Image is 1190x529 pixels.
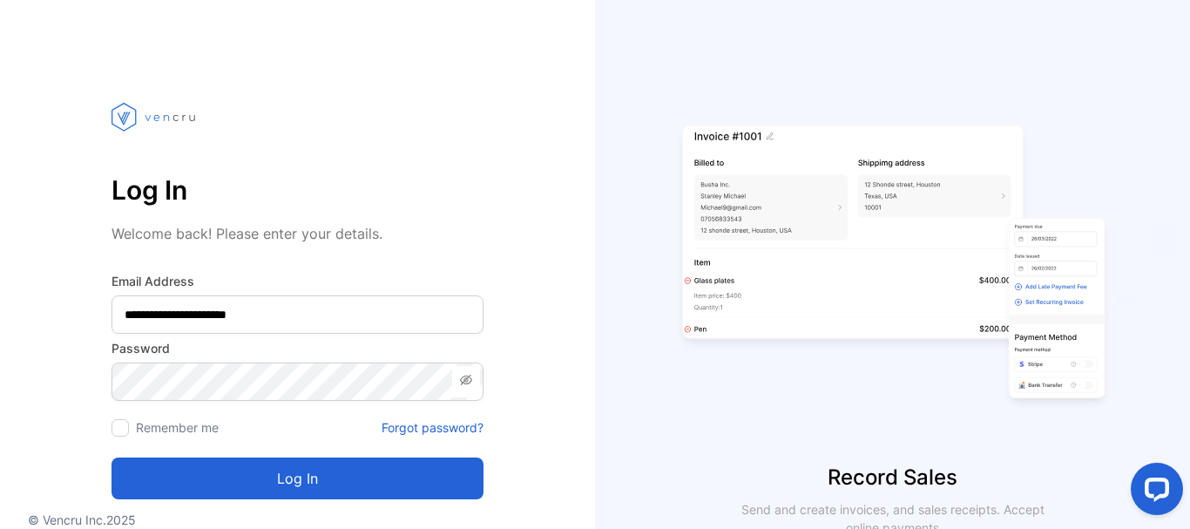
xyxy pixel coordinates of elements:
p: Record Sales [595,462,1190,493]
iframe: LiveChat chat widget [1117,456,1190,529]
button: Log in [112,458,483,499]
img: vencru logo [112,70,199,164]
img: slider image [675,70,1111,462]
p: Welcome back! Please enter your details. [112,223,483,244]
p: Log In [112,169,483,211]
label: Remember me [136,420,219,435]
a: Forgot password? [382,418,483,437]
label: Password [112,339,483,357]
label: Email Address [112,272,483,290]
